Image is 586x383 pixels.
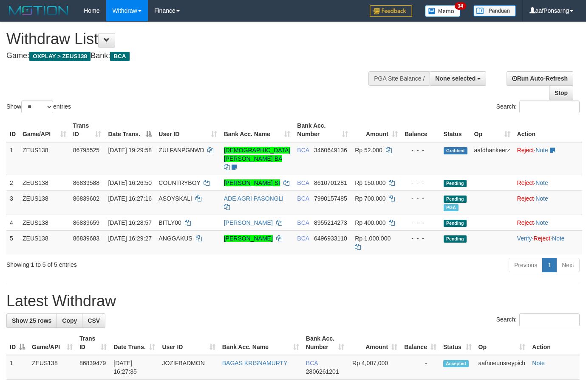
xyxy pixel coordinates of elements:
[19,118,70,142] th: Game/API: activate to sort column ascending
[430,71,486,86] button: None selected
[509,258,543,272] a: Previous
[224,195,284,202] a: ADE AGRI PASONGLI
[6,293,580,310] h1: Latest Withdraw
[221,118,294,142] th: Bank Acc. Name: activate to sort column ascending
[21,101,53,113] select: Showentries
[549,86,573,100] a: Stop
[159,235,192,242] span: ANGGAKUS
[297,235,309,242] span: BCA
[19,190,70,215] td: ZEUS138
[355,195,385,202] span: Rp 700.000
[405,234,437,243] div: - - -
[444,147,467,154] span: Grabbed
[108,147,151,154] span: [DATE] 19:29:58
[110,355,159,380] td: [DATE] 16:27:35
[517,147,534,154] a: Reject
[6,175,19,190] td: 2
[19,142,70,175] td: ZEUS138
[73,235,99,242] span: 86839683
[532,360,545,366] a: Note
[108,219,151,226] span: [DATE] 16:28:57
[444,220,467,227] span: Pending
[82,313,105,328] a: CSV
[535,195,548,202] a: Note
[159,331,218,355] th: User ID: activate to sort column ascending
[6,190,19,215] td: 3
[88,317,100,324] span: CSV
[496,313,580,326] label: Search:
[552,235,565,242] a: Note
[76,355,110,380] td: 86839479
[159,219,181,226] span: BITLY00
[517,219,534,226] a: Reject
[405,218,437,227] div: - - -
[297,147,309,154] span: BCA
[473,5,516,17] img: panduan.png
[108,235,151,242] span: [DATE] 16:29:27
[222,360,288,366] a: BAGAS KRISNAMURTY
[314,235,347,242] span: Copy 6496933110 to clipboard
[6,313,57,328] a: Show 25 rows
[348,355,401,380] td: Rp 4,007,000
[6,101,71,113] label: Show entries
[70,118,105,142] th: Trans ID: activate to sort column ascending
[6,31,382,48] h1: Withdraw List
[351,118,401,142] th: Amount: activate to sort column ascending
[306,368,339,375] span: Copy 2806261201 to clipboard
[6,257,238,269] div: Showing 1 to 5 of 5 entries
[19,230,70,254] td: ZEUS138
[76,331,110,355] th: Trans ID: activate to sort column ascending
[401,118,440,142] th: Balance
[440,331,475,355] th: Status: activate to sort column ascending
[444,235,467,243] span: Pending
[155,118,220,142] th: User ID: activate to sort column ascending
[73,179,99,186] span: 86839588
[425,5,461,17] img: Button%20Memo.svg
[514,215,582,230] td: ·
[444,180,467,187] span: Pending
[355,179,385,186] span: Rp 150.000
[6,215,19,230] td: 4
[159,355,218,380] td: JOZIFBADMON
[529,331,580,355] th: Action
[355,235,391,242] span: Rp 1.000.000
[440,118,471,142] th: Status
[517,179,534,186] a: Reject
[73,147,99,154] span: 86795525
[471,142,514,175] td: aafdhankeerz
[435,75,476,82] span: None selected
[6,118,19,142] th: ID
[57,313,82,328] a: Copy
[110,52,129,61] span: BCA
[519,313,580,326] input: Search:
[6,331,28,355] th: ID: activate to sort column descending
[455,2,466,10] span: 34
[542,258,557,272] a: 1
[28,331,76,355] th: Game/API: activate to sort column ascending
[159,195,192,202] span: ASOYSKALI
[297,195,309,202] span: BCA
[224,179,280,186] a: [PERSON_NAME] SI
[355,219,385,226] span: Rp 400.000
[224,219,273,226] a: [PERSON_NAME]
[303,331,348,355] th: Bank Acc. Number: activate to sort column ascending
[475,331,529,355] th: Op: activate to sort column ascending
[517,235,532,242] a: Verify
[12,317,51,324] span: Show 25 rows
[514,230,582,254] td: · ·
[535,219,548,226] a: Note
[535,147,548,154] a: Note
[355,147,382,154] span: Rp 52.000
[514,175,582,190] td: ·
[514,190,582,215] td: ·
[514,118,582,142] th: Action
[73,195,99,202] span: 86839602
[471,118,514,142] th: Op: activate to sort column ascending
[73,219,99,226] span: 86839659
[108,179,151,186] span: [DATE] 16:26:50
[507,71,573,86] a: Run Auto-Refresh
[108,195,151,202] span: [DATE] 16:27:16
[519,101,580,113] input: Search:
[224,147,291,162] a: [DEMOGRAPHIC_DATA][PERSON_NAME] BA
[314,147,347,154] span: Copy 3460649136 to clipboard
